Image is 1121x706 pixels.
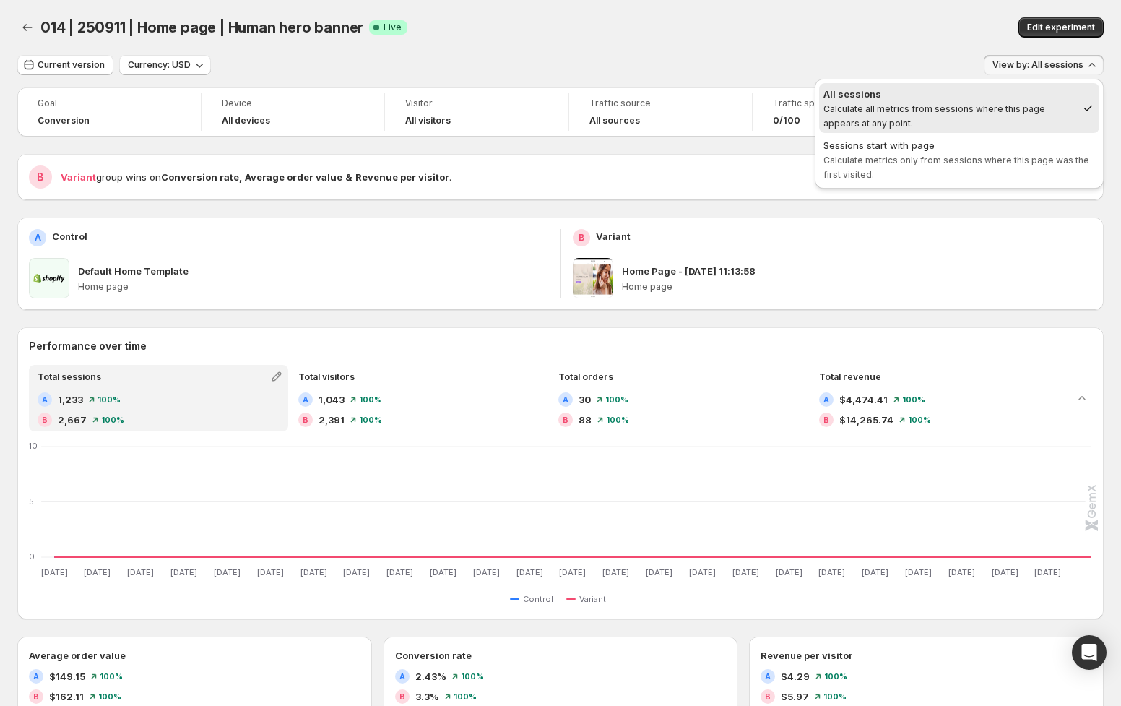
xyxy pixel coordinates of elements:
[839,392,888,407] span: $4,474.41
[38,371,101,382] span: Total sessions
[298,371,355,382] span: Total visitors
[239,171,242,183] strong: ,
[516,567,543,577] text: [DATE]
[17,55,113,75] button: Current version
[1072,388,1092,408] button: Collapse chart
[510,590,559,608] button: Control
[38,115,90,126] span: Conversion
[430,567,456,577] text: [DATE]
[29,551,35,561] text: 0
[823,87,1076,101] div: All sessions
[386,567,413,577] text: [DATE]
[1034,567,1061,577] text: [DATE]
[1018,17,1104,38] button: Edit experiment
[605,395,628,404] span: 100%
[359,416,382,424] span: 100%
[52,229,87,244] p: Control
[773,115,800,126] span: 0/100
[343,567,370,577] text: [DATE]
[823,103,1045,129] span: Calculate all metrics from sessions where this page appears at any point.
[41,567,68,577] text: [DATE]
[992,59,1083,71] span: View by: All sessions
[29,441,38,451] text: 10
[214,567,241,577] text: [DATE]
[61,171,96,183] span: Variant
[765,672,771,681] h2: A
[17,17,38,38] button: Back
[823,692,847,701] span: 100%
[823,395,829,404] h2: A
[473,567,500,577] text: [DATE]
[29,339,1092,353] h2: Performance over time
[992,567,1018,577] text: [DATE]
[384,22,402,33] span: Live
[559,567,586,577] text: [DATE]
[49,689,84,704] span: $162.11
[61,171,451,183] span: group wins on .
[776,567,802,577] text: [DATE]
[42,395,48,404] h2: A
[222,115,270,126] h4: All devices
[78,264,189,278] p: Default Home Template
[948,567,975,577] text: [DATE]
[300,567,327,577] text: [DATE]
[29,648,126,663] h3: Average order value
[781,669,810,684] span: $4.29
[823,138,1095,152] div: Sessions start with page
[781,689,809,704] span: $5.97
[602,567,629,577] text: [DATE]
[395,648,472,663] h3: Conversion rate
[42,416,48,424] h2: B
[732,567,759,577] text: [DATE]
[37,170,44,184] h2: B
[49,669,85,684] span: $149.15
[589,115,640,126] h4: All sources
[819,371,881,382] span: Total revenue
[84,567,111,577] text: [DATE]
[622,264,756,278] p: Home Page - [DATE] 11:13:58
[761,648,853,663] h3: Revenue per visitor
[579,413,592,427] span: 88
[566,590,612,608] button: Variant
[579,392,591,407] span: 30
[127,567,154,577] text: [DATE]
[558,371,613,382] span: Total orders
[579,593,606,605] span: Variant
[689,567,716,577] text: [DATE]
[461,672,484,681] span: 100%
[773,96,916,128] a: Traffic split0/100
[98,692,121,701] span: 100%
[128,59,191,71] span: Currency: USD
[573,258,613,298] img: Home Page - Aug 7, 11:13:58
[33,672,39,681] h2: A
[579,232,584,244] h2: B
[622,281,1093,293] p: Home page
[902,395,925,404] span: 100%
[646,567,672,577] text: [DATE]
[839,413,893,427] span: $14,265.74
[78,281,549,293] p: Home page
[29,496,34,507] text: 5
[905,567,932,577] text: [DATE]
[257,567,284,577] text: [DATE]
[405,115,451,126] h4: All visitors
[596,229,631,244] p: Variant
[823,416,829,424] h2: B
[355,171,449,183] strong: Revenue per visitor
[58,392,83,407] span: 1,233
[170,567,197,577] text: [DATE]
[101,416,124,424] span: 100%
[359,395,382,404] span: 100%
[33,692,39,701] h2: B
[38,96,181,128] a: GoalConversion
[319,413,345,427] span: 2,391
[1072,635,1107,670] div: Open Intercom Messenger
[824,672,847,681] span: 100%
[523,593,553,605] span: Control
[29,258,69,298] img: Default Home Template
[58,413,87,427] span: 2,667
[38,98,181,109] span: Goal
[563,395,568,404] h2: A
[399,672,405,681] h2: A
[35,232,41,244] h2: A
